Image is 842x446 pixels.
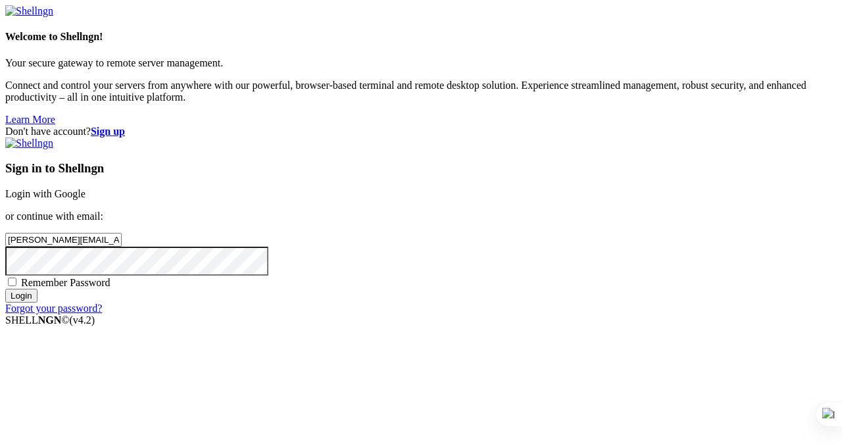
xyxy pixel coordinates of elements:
[5,57,837,69] p: Your secure gateway to remote server management.
[5,161,837,176] h3: Sign in to Shellngn
[38,314,62,326] b: NGN
[5,80,837,103] p: Connect and control your servers from anywhere with our powerful, browser-based terminal and remo...
[21,277,111,288] span: Remember Password
[5,31,837,43] h4: Welcome to Shellngn!
[5,126,837,137] div: Don't have account?
[5,5,53,17] img: Shellngn
[5,114,55,125] a: Learn More
[8,278,16,286] input: Remember Password
[5,233,122,247] input: Email address
[5,188,86,199] a: Login with Google
[5,303,102,314] a: Forgot your password?
[5,314,95,326] span: SHELL ©
[5,211,837,222] p: or continue with email:
[91,126,125,137] a: Sign up
[5,137,53,149] img: Shellngn
[70,314,95,326] span: 4.2.0
[5,289,37,303] input: Login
